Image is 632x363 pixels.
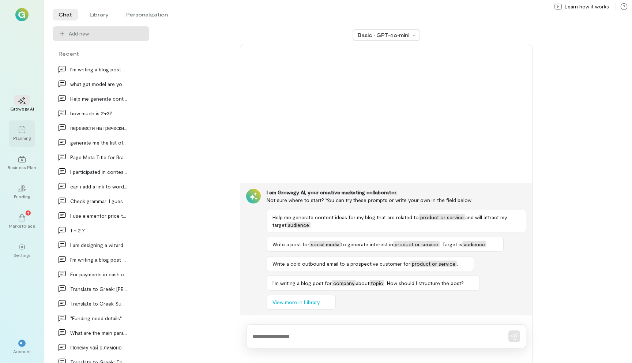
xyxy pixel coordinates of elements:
div: I am designing a wizard that helps the new user t… [70,241,127,249]
span: . [457,261,458,267]
span: company [332,280,356,286]
button: View more in Library [267,295,336,310]
div: Marketplace [9,223,35,229]
div: generate me the list of 35 top countries by size [70,139,127,146]
span: to generate interest in [341,241,393,247]
span: social media [309,241,341,247]
div: Planning [13,135,31,141]
span: about [356,280,369,286]
div: What are the main parameters when describing the… [70,329,127,337]
span: . Target is [440,241,462,247]
span: Help me generate content ideas for my blog that are related to [272,214,419,220]
span: product or service [419,214,465,220]
span: Write a post for [272,241,309,247]
a: Funding [9,179,35,205]
li: Personalization [120,9,174,20]
div: Translate to Greek: [PERSON_NAME] Court Administrative Com… [70,285,127,293]
a: Growegy AI [9,91,35,117]
li: Chat [53,9,78,20]
div: Business Plan [8,164,36,170]
span: 1 [27,209,29,216]
div: For payments in cash contact [PERSON_NAME] at [GEOGRAPHIC_DATA]… [70,270,127,278]
div: what gpt model are you? [70,80,127,88]
div: Translate to Greek Subject: Offer for fixing the… [70,300,127,307]
div: Почему чай с лимоном вкуснее? [70,344,127,351]
a: Planning [9,120,35,147]
div: Check grammar: I guess I have some relevant exper… [70,197,127,205]
div: Funding [14,194,30,199]
button: Write a cold outbound email to a prospective customer forproduct or service. [267,256,474,271]
span: audience [462,241,486,247]
span: product or service [393,241,440,247]
div: Account [13,348,31,354]
div: Help me generate content ideas for my blog that a… [70,95,127,102]
div: I’m writing a blog post for company about topic.… [70,256,127,263]
div: Not sure where to start? You can try these prompts or write your own in the field below. [267,196,526,204]
button: I’m writing a blog post forcompanyabouttopic. How should I structure the post? [267,276,480,291]
span: Learn how it works [565,3,609,10]
span: . [311,222,312,228]
div: Settings [14,252,31,258]
div: Recent [53,50,149,57]
span: topic [369,280,384,286]
span: . How should I structure the post? [384,280,464,286]
div: can i add a link to wordpress wpforms checkbox fi… [70,183,127,190]
div: Page Meta Title for Brand [70,153,127,161]
div: Basic · GPT‑4o‑mini [358,31,410,39]
a: Business Plan [9,150,35,176]
span: product or service [410,261,457,267]
a: Marketplace [9,208,35,235]
div: I participated in contest on codeforces, the cont… [70,168,127,176]
div: Growegy AI [10,106,34,112]
span: audience [286,222,311,228]
span: View more in Library [272,299,320,306]
li: Library [84,9,114,20]
span: I’m writing a blog post for [272,280,332,286]
a: Settings [9,237,35,264]
button: Write a post forsocial mediato generate interest inproduct or service. Target isaudience. [267,237,504,252]
button: Help me generate content ideas for my blog that are related toproduct or serviceand will attract ... [267,210,526,232]
div: перевести на греческий и английский и : При расс… [70,124,127,132]
div: I use elementor price table, can I get the plan s… [70,212,127,220]
div: I am Growegy AI, your creative marketing collaborator. [267,189,526,196]
div: "Funding need details" or "Funding needs details"? [70,314,127,322]
span: Add new [69,30,143,37]
span: . [486,241,488,247]
div: 1 + 2 ? [70,227,127,234]
div: how much is 2+3? [70,109,127,117]
span: Write a cold outbound email to a prospective customer for [272,261,410,267]
div: I’m writing a blog post for company about topic.… [70,66,127,73]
